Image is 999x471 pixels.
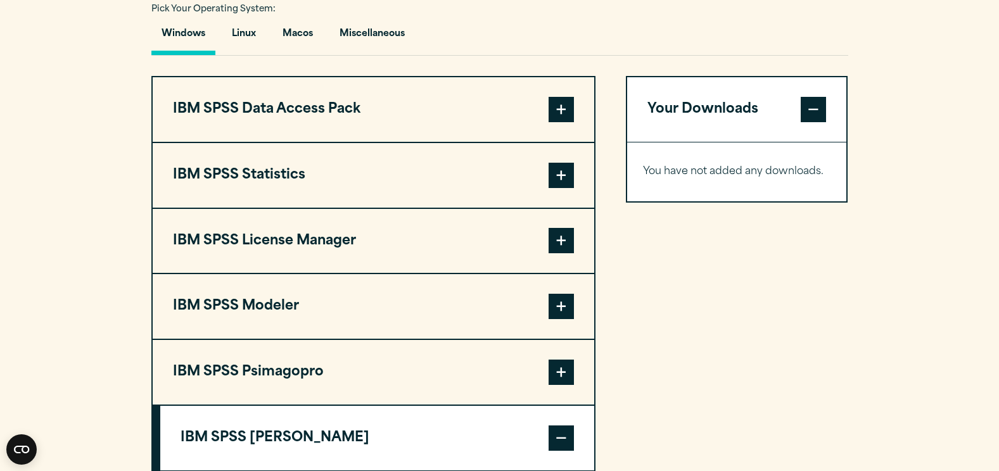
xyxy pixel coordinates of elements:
[153,209,594,273] button: IBM SPSS License Manager
[627,142,847,201] div: Your Downloads
[153,340,594,405] button: IBM SPSS Psimagopro
[151,5,276,13] span: Pick Your Operating System:
[160,406,594,470] button: IBM SPSS [PERSON_NAME]
[627,77,847,142] button: Your Downloads
[6,434,37,465] button: Open CMP widget
[153,143,594,208] button: IBM SPSS Statistics
[153,274,594,339] button: IBM SPSS Modeler
[643,163,831,181] p: You have not added any downloads.
[329,19,415,55] button: Miscellaneous
[222,19,266,55] button: Linux
[153,77,594,142] button: IBM SPSS Data Access Pack
[151,19,215,55] button: Windows
[272,19,323,55] button: Macos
